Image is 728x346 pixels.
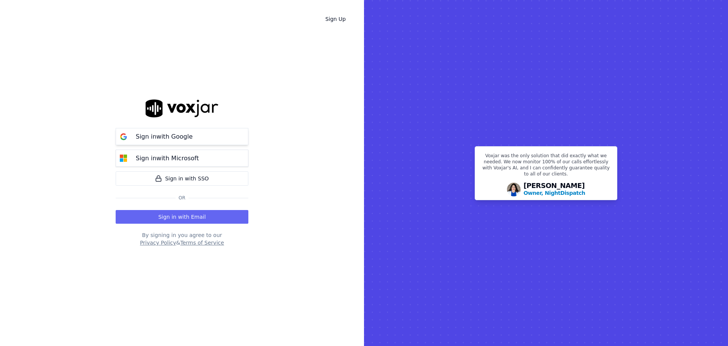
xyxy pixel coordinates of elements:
button: Sign inwith Google [116,128,248,145]
a: Sign in with SSO [116,171,248,186]
p: Owner, NightDispatch [524,189,585,197]
img: microsoft Sign in button [116,151,131,166]
img: google Sign in button [116,129,131,144]
button: Sign inwith Microsoft [116,150,248,167]
p: Voxjar was the only solution that did exactly what we needed. We now monitor 100% of our calls ef... [480,153,612,180]
div: [PERSON_NAME] [524,182,585,197]
img: Avatar [507,183,521,196]
p: Sign in with Microsoft [136,154,199,163]
button: Sign in with Email [116,210,248,224]
p: Sign in with Google [136,132,193,141]
button: Privacy Policy [140,239,176,246]
a: Sign Up [319,12,352,26]
div: By signing in you agree to our & [116,231,248,246]
img: logo [146,100,218,117]
button: Terms of Service [180,239,224,246]
span: Or [176,195,188,201]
